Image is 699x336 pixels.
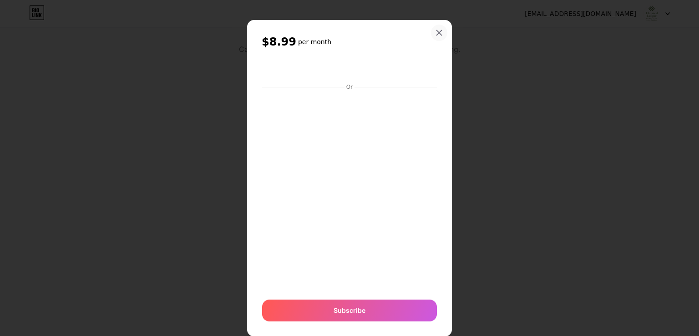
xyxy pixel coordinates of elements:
[262,59,437,81] iframe: Secure payment button frame
[298,37,331,46] h6: per month
[334,305,365,315] span: Subscribe
[262,35,296,49] span: $8.99
[260,92,439,290] iframe: Secure payment input frame
[344,83,355,91] div: Or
